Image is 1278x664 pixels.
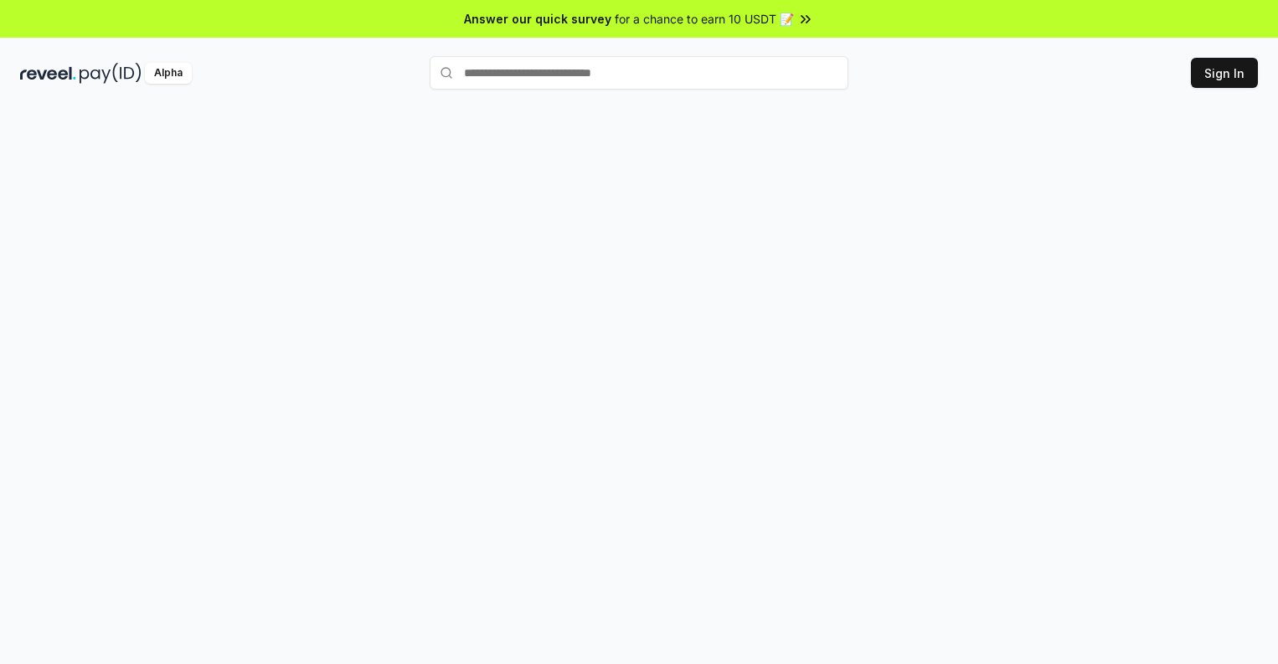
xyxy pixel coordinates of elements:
[145,63,192,84] div: Alpha
[464,10,611,28] span: Answer our quick survey
[615,10,794,28] span: for a chance to earn 10 USDT 📝
[20,63,76,84] img: reveel_dark
[80,63,142,84] img: pay_id
[1191,58,1258,88] button: Sign In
